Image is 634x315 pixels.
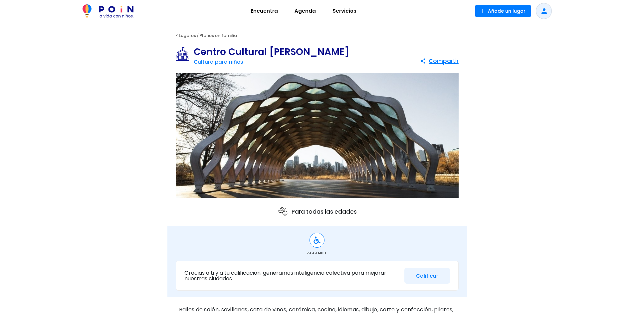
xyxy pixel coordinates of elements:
p: Para todas las edades [278,206,357,217]
span: Accesible [307,250,327,256]
img: ages icon [278,206,288,217]
p: Gracias a ti y a tu calificación, generamos inteligencia colectiva para mejorar nuestras ciudades. [184,270,399,282]
span: Encuentra [248,6,281,16]
a: Cultura para niños [194,58,243,65]
button: Añade un lugar [475,5,531,17]
a: Planes en familia [199,32,237,39]
h1: Centro Cultural [PERSON_NAME] [194,47,349,57]
span: Agenda [292,6,319,16]
img: Accesible [313,236,321,244]
a: Lugares [179,32,196,39]
div: < / [167,31,467,41]
a: Encuentra [242,3,286,19]
a: Agenda [286,3,324,19]
img: POiN [83,4,133,18]
img: Cultura para niños [176,47,194,61]
button: Calificar [404,268,450,284]
img: Centro Cultural Nicolás Salmerón [176,73,459,199]
button: Compartir [420,55,459,67]
span: Servicios [329,6,359,16]
a: Servicios [324,3,365,19]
